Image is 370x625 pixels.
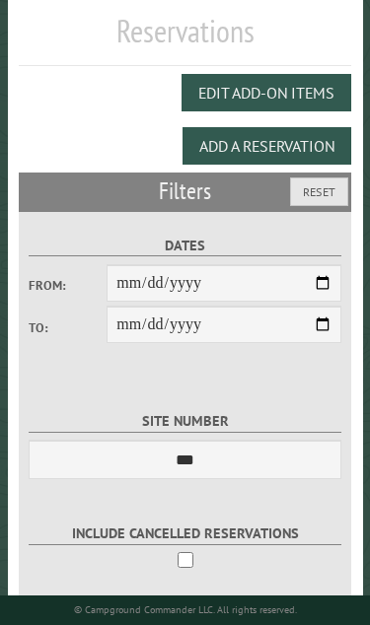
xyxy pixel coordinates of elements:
button: Reset [290,177,348,206]
h2: Filters [19,173,352,210]
small: © Campground Commander LLC. All rights reserved. [74,603,297,616]
label: To: [29,318,107,337]
label: From: [29,276,107,295]
label: Site Number [29,410,341,433]
button: Add a Reservation [183,127,351,165]
h1: Reservations [19,12,352,66]
label: Dates [29,235,341,257]
button: Edit Add-on Items [182,74,351,111]
label: Include Cancelled Reservations [29,522,341,545]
